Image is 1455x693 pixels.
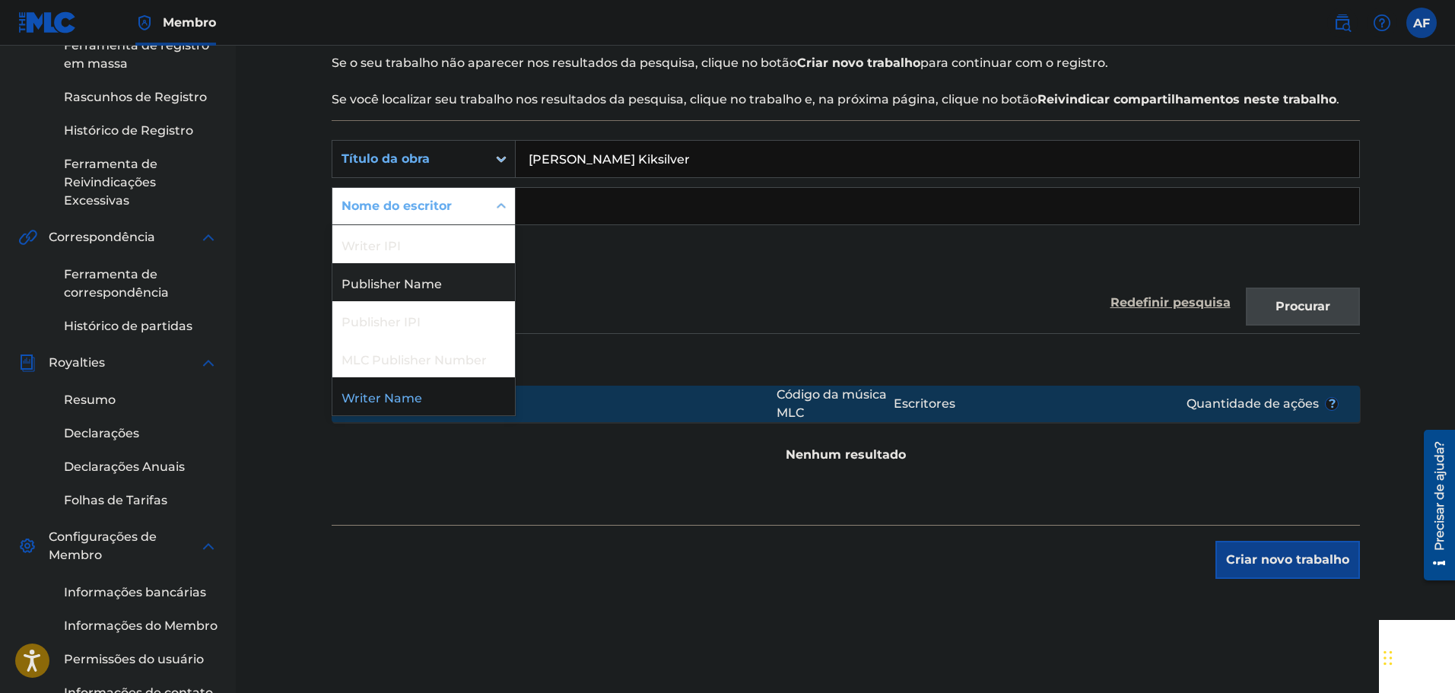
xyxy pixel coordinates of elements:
div: Writer IPI [332,225,515,263]
div: Arrastar [1384,635,1393,681]
font: Criar novo trabalho [1226,552,1349,567]
div: Ajuda [1367,8,1397,38]
a: Resumo [64,391,218,409]
a: Ferramenta de correspondência [64,265,218,302]
img: ajuda [1373,14,1391,32]
font: Nome do escritor [342,199,452,213]
a: Pesquisa pública [1327,8,1358,38]
form: Formulário de pesquisa [332,140,1360,333]
font: Informações do Membro [64,618,218,633]
font: Ferramenta de correspondência [64,267,169,300]
img: expandir [199,354,218,372]
img: expandir [199,537,218,555]
font: Histórico de partidas [64,319,192,333]
font: Código da música MLC [777,387,887,420]
a: Permissões do usuário [64,650,218,669]
font: ? [1329,396,1336,411]
font: Se você localizar seu trabalho nos resultados da pesquisa, clique no trabalho e, na próxima págin... [332,92,1037,106]
font: Escritores [894,396,955,411]
a: Rascunhos de Registro [64,88,218,106]
div: Publisher IPI [332,301,515,339]
a: Ferramenta de Reivindicações Excessivas [64,155,218,210]
font: Resumo [64,393,116,407]
font: Criar novo trabalho [797,56,920,70]
font: Permissões do usuário [64,652,204,666]
a: Declarações Anuais [64,458,218,476]
font: Folhas de Tarifas [64,493,167,507]
font: Reivindicar compartilhamentos neste trabalho [1037,92,1336,106]
img: procurar [1333,14,1352,32]
div: Publisher Name [332,263,515,301]
div: MLC Publisher Number [332,339,515,377]
font: Declarações Anuais [64,459,185,474]
a: Histórico de partidas [64,317,218,335]
font: Declarações [64,426,139,440]
img: Titular dos direitos autorais [135,14,154,32]
font: Membro [163,15,216,30]
a: Ferramenta de registro em massa [64,37,218,73]
a: Declarações [64,424,218,443]
font: . [1336,92,1339,106]
button: Criar novo trabalho [1215,541,1360,579]
font: Rascunhos de Registro [64,90,207,104]
img: expandir [199,228,218,246]
font: Nenhum resultado [786,447,906,462]
div: Writer Name [332,377,515,415]
a: Informações do Membro [64,617,218,635]
font: Se o seu trabalho não aparecer nos resultados da pesquisa, clique no botão [332,56,797,70]
font: Histórico de Registro [64,123,193,138]
img: Royalties [18,354,37,372]
img: Configurações de Membro [18,537,37,555]
font: Quantidade de ações [1187,396,1319,411]
iframe: Centro de Recursos [1412,423,1455,587]
iframe: Widget de bate-papo [1379,620,1455,693]
font: Correspondência [49,230,155,244]
img: Correspondência [18,228,37,246]
font: Informações bancárias [64,585,206,599]
font: para continuar com o registro. [920,56,1108,70]
font: Título da obra [342,151,430,166]
a: Informações bancárias [64,583,218,602]
font: Royalties [49,355,105,370]
a: Folhas de Tarifas [64,491,218,510]
div: Menu do usuário [1406,8,1437,38]
a: Histórico de Registro [64,122,218,140]
font: Configurações de Membro [49,529,157,562]
img: Logotipo da MLC [18,11,77,33]
font: Ferramenta de Reivindicações Excessivas [64,157,157,208]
